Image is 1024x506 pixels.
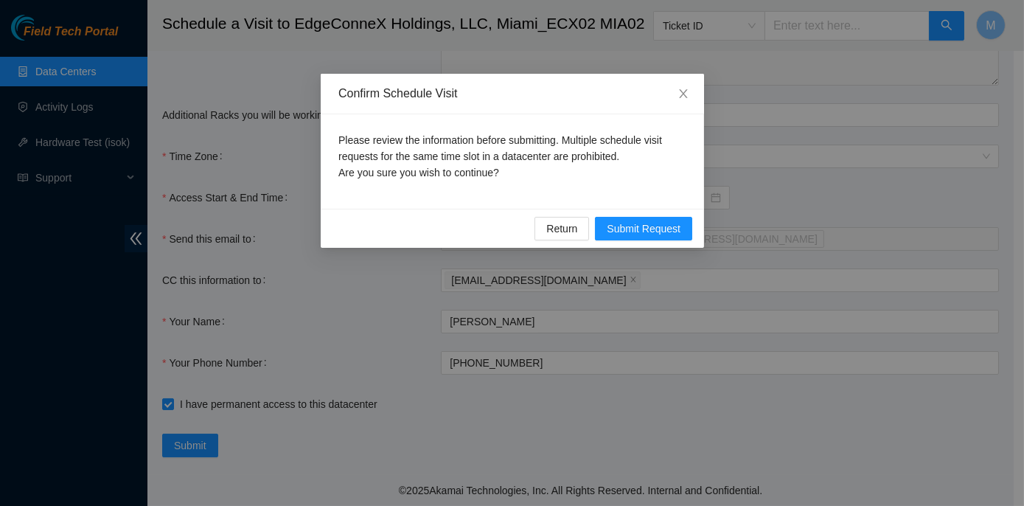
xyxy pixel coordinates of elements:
span: close [678,88,689,100]
p: Please review the information before submitting. Multiple schedule visit requests for the same ti... [338,132,686,181]
button: Submit Request [595,217,692,240]
span: Submit Request [607,221,680,237]
button: Close [663,74,704,115]
div: Confirm Schedule Visit [338,86,686,102]
button: Return [534,217,589,240]
span: Return [546,221,577,237]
